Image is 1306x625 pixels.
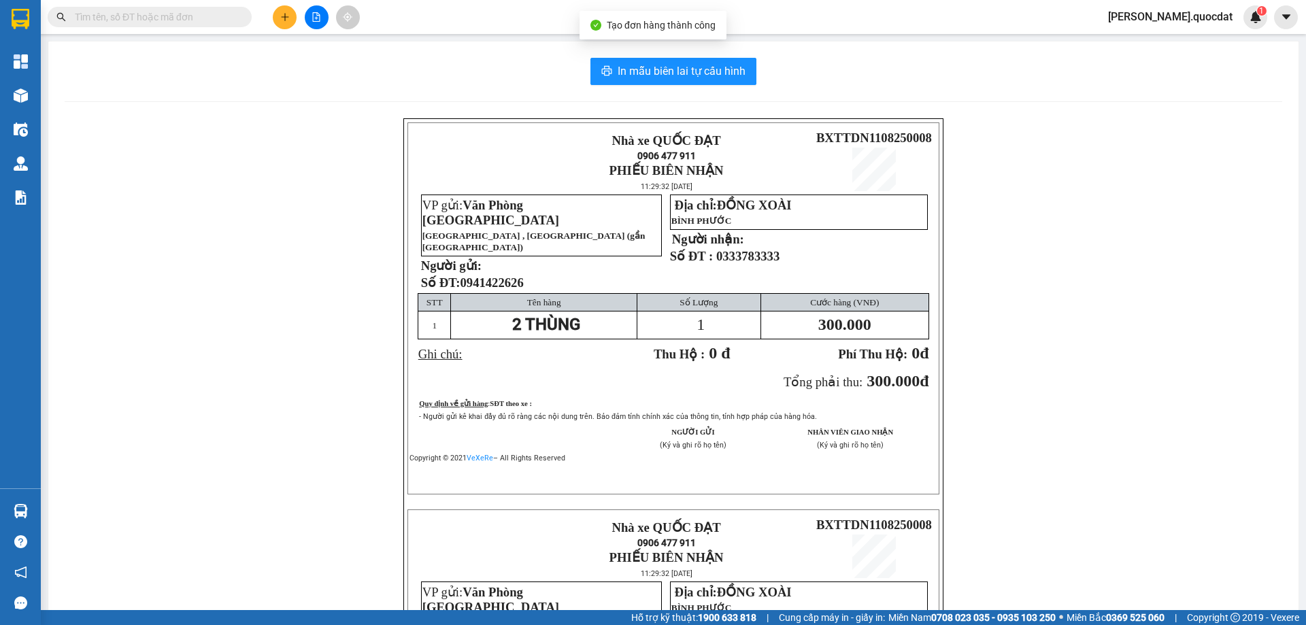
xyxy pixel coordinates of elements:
span: Tên hàng [527,297,561,307]
span: Văn Phòng [GEOGRAPHIC_DATA] [422,585,559,614]
span: BXTTDN1108250008 [816,131,932,145]
button: printerIn mẫu biên lai tự cấu hình [590,58,756,85]
span: 0 [911,344,920,362]
span: ĐỒNG XOÀI [717,198,792,212]
span: search [56,12,66,22]
span: Văn Phòng [GEOGRAPHIC_DATA] [422,198,559,227]
span: VP gửi: [422,585,559,614]
span: Phí Thu Hộ: [838,347,907,361]
span: Quy định về gửi hàng [419,400,488,407]
span: question-circle [14,535,27,548]
img: warehouse-icon [14,122,28,137]
button: file-add [305,5,329,29]
span: BÌNH PHƯỚC [671,603,732,613]
span: (Ký và ghi rõ họ tên) [817,441,884,450]
span: 0906 477 911 [103,59,142,85]
span: VP gửi: [422,198,559,227]
strong: Người nhận: [672,232,744,246]
img: warehouse-icon [14,88,28,103]
img: dashboard-icon [14,54,28,69]
strong: PHIẾU BIÊN NHẬN [609,163,724,178]
span: : [488,400,532,407]
strong: Số ĐT : [670,249,714,263]
span: Cước hàng (VNĐ) [810,297,879,307]
strong: Nhà xe QUỐC ĐẠT [612,133,720,148]
span: 300.000 [867,372,920,390]
span: 1 [697,316,705,333]
span: aim [343,12,352,22]
img: warehouse-icon [14,504,28,518]
img: logo [415,137,510,185]
span: notification [14,566,27,579]
span: | [767,610,769,625]
input: Tìm tên, số ĐT hoặc mã đơn [75,10,235,24]
span: message [14,596,27,609]
span: 1 [1259,6,1264,16]
span: copyright [1230,613,1240,622]
button: aim [336,5,360,29]
span: printer [601,65,612,78]
span: [GEOGRAPHIC_DATA] , [GEOGRAPHIC_DATA] (gần [GEOGRAPHIC_DATA]) [422,231,646,252]
span: Tạo đơn hàng thành công [607,20,716,31]
span: 0941422626 [460,275,523,290]
span: check-circle [590,20,601,31]
span: Miền Bắc [1067,610,1165,625]
strong: NHÂN VIÊN GIAO NHẬN [807,428,893,436]
img: logo [415,524,510,571]
span: 300.000 [818,316,871,333]
span: file-add [312,12,321,22]
strong: Nhà xe QUỐC ĐẠT [612,520,720,535]
span: - Người gửi kê khai đầy đủ rõ ràng các nội dung trên. Bảo đảm tính chính xác của thông tin, tính ... [419,412,817,421]
strong: NGƯỜI GỬI [671,428,714,436]
span: In mẫu biên lai tự cấu hình [618,63,746,80]
img: logo [6,58,101,106]
span: BXTTDN1108250007 [144,91,260,105]
span: Cung cấp máy in - giấy in: [779,610,885,625]
span: ⚪️ [1059,615,1063,620]
span: Copyright © 2021 – All Rights Reserved [409,454,565,462]
strong: 0708 023 035 - 0935 103 250 [931,612,1056,623]
span: 11:29:32 [DATE] [641,182,692,191]
span: 1 [432,320,437,331]
strong: đ [838,344,928,362]
span: 2 THÙNG [512,315,580,334]
strong: Nhà xe QUỐC ĐẠT [103,12,141,56]
span: Thu Hộ : [654,347,705,361]
img: solution-icon [14,190,28,205]
img: logo-vxr [12,9,29,29]
span: Địa chỉ: [674,585,791,599]
strong: 1900 633 818 [698,612,756,623]
span: 11:29:32 [DATE] [641,569,692,578]
strong: SĐT theo xe : [490,400,532,407]
span: ĐỒNG XOÀI [717,585,792,599]
span: | [1175,610,1177,625]
span: đ [920,372,928,390]
span: caret-down [1280,11,1292,23]
span: [PERSON_NAME].quocdat [1097,8,1243,25]
span: Số Lượng [680,297,718,307]
span: Tổng phải thu: [784,375,863,389]
a: VeXeRe [467,454,493,462]
img: icon-new-feature [1250,11,1262,23]
span: (Ký và ghi rõ họ tên) [660,441,726,450]
span: plus [280,12,290,22]
span: BXTTDN1108250008 [816,518,932,532]
sup: 1 [1257,6,1267,16]
img: warehouse-icon [14,156,28,171]
strong: Số ĐT: [421,275,524,290]
strong: Người gửi: [421,258,482,273]
span: 0906 477 911 [637,150,696,161]
span: STT [426,297,443,307]
span: 0333783333 [716,249,780,263]
span: Miền Nam [888,610,1056,625]
span: Địa chỉ: [674,198,791,212]
strong: PHIẾU BIÊN NHẬN [103,87,143,131]
span: 0 đ [709,344,730,362]
button: plus [273,5,297,29]
span: BÌNH PHƯỚC [671,216,732,226]
strong: 0369 525 060 [1106,612,1165,623]
button: caret-down [1274,5,1298,29]
strong: PHIẾU BIÊN NHẬN [609,550,724,564]
span: 0906 477 911 [637,537,696,548]
span: Hỗ trợ kỹ thuật: [631,610,756,625]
